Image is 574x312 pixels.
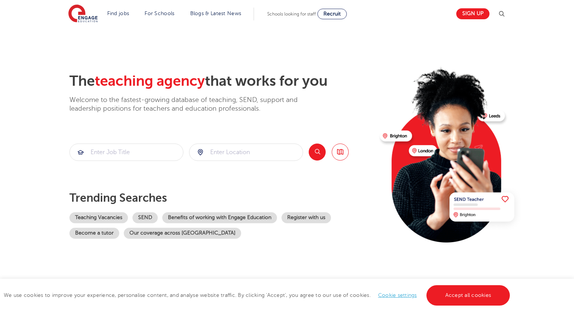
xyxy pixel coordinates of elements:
[124,228,241,239] a: Our coverage across [GEOGRAPHIC_DATA]
[282,212,331,223] a: Register with us
[323,11,341,17] span: Recruit
[378,292,417,298] a: Cookie settings
[107,11,129,16] a: Find jobs
[189,144,303,161] div: Submit
[162,212,277,223] a: Benefits of working with Engage Education
[69,212,128,223] a: Teaching Vacancies
[317,9,347,19] a: Recruit
[426,285,510,306] a: Accept all cookies
[267,11,316,17] span: Schools looking for staff
[69,191,374,205] p: Trending searches
[132,212,158,223] a: SEND
[309,144,326,161] button: Search
[69,144,183,161] div: Submit
[69,228,119,239] a: Become a tutor
[68,5,98,23] img: Engage Education
[456,8,489,19] a: Sign up
[4,292,512,298] span: We use cookies to improve your experience, personalise content, and analyse website traffic. By c...
[95,73,205,89] span: teaching agency
[190,11,242,16] a: Blogs & Latest News
[69,96,319,113] p: Welcome to the fastest-growing database of teaching, SEND, support and leadership positions for t...
[189,144,303,161] input: Submit
[145,11,174,16] a: For Schools
[70,144,183,161] input: Submit
[69,73,374,90] h2: The that works for you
